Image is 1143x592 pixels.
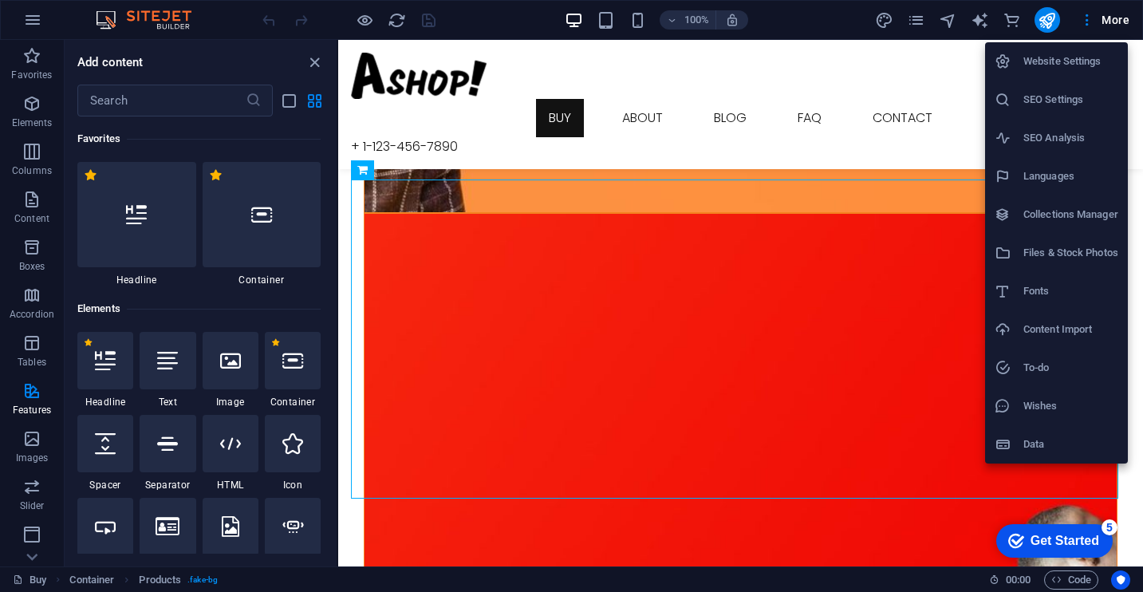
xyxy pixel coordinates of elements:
div: Get Started 5 items remaining, 0% complete [13,8,129,41]
h6: To-do [1023,358,1118,377]
h6: Collections Manager [1023,205,1118,224]
h6: SEO Analysis [1023,128,1118,148]
h6: Files & Stock Photos [1023,243,1118,262]
h6: Wishes [1023,397,1118,416]
h6: Languages [1023,167,1118,186]
h6: Fonts [1023,282,1118,301]
div: 5 [118,3,134,19]
h6: SEO Settings [1023,90,1118,109]
h6: Website Settings [1023,52,1118,71]
h6: Content Import [1023,320,1118,339]
h6: Data [1023,435,1118,454]
div: Get Started [47,18,116,32]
